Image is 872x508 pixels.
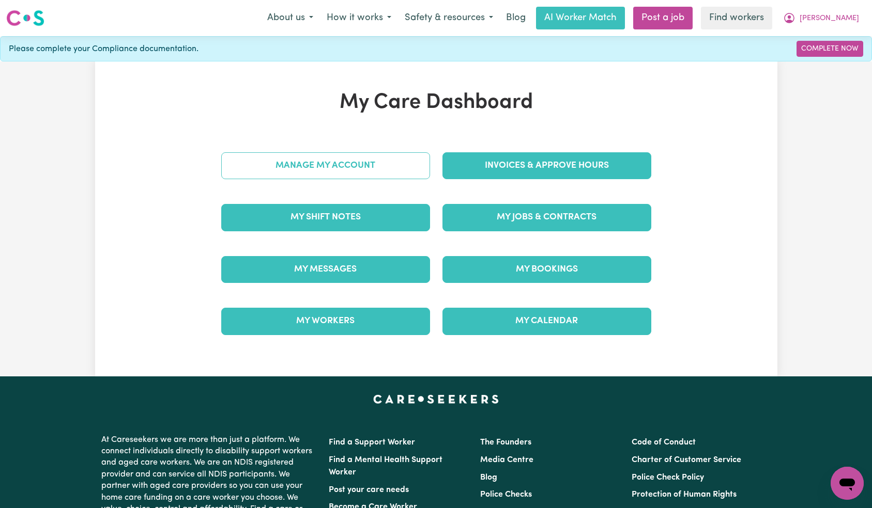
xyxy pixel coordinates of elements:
a: Complete Now [797,41,863,57]
a: Charter of Customer Service [632,456,741,464]
a: My Shift Notes [221,204,430,231]
a: My Calendar [442,308,651,335]
button: How it works [320,7,398,29]
a: Manage My Account [221,152,430,179]
a: Careseekers home page [373,395,499,403]
iframe: Button to launch messaging window [831,467,864,500]
a: Find a Support Worker [329,438,415,447]
a: Protection of Human Rights [632,490,737,499]
a: Media Centre [480,456,533,464]
img: Careseekers logo [6,9,44,27]
a: Post a job [633,7,693,29]
a: Police Check Policy [632,473,704,482]
button: My Account [776,7,866,29]
a: AI Worker Match [536,7,625,29]
button: About us [261,7,320,29]
a: Blog [500,7,532,29]
a: My Workers [221,308,430,335]
h1: My Care Dashboard [215,90,657,115]
a: Post your care needs [329,486,409,494]
a: My Bookings [442,256,651,283]
a: Code of Conduct [632,438,696,447]
a: Find a Mental Health Support Worker [329,456,442,477]
span: [PERSON_NAME] [800,13,859,24]
a: The Founders [480,438,531,447]
a: Blog [480,473,497,482]
a: Invoices & Approve Hours [442,152,651,179]
a: Find workers [701,7,772,29]
a: Careseekers logo [6,6,44,30]
a: My Messages [221,256,430,283]
a: My Jobs & Contracts [442,204,651,231]
a: Police Checks [480,490,532,499]
span: Please complete your Compliance documentation. [9,43,198,55]
button: Safety & resources [398,7,500,29]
